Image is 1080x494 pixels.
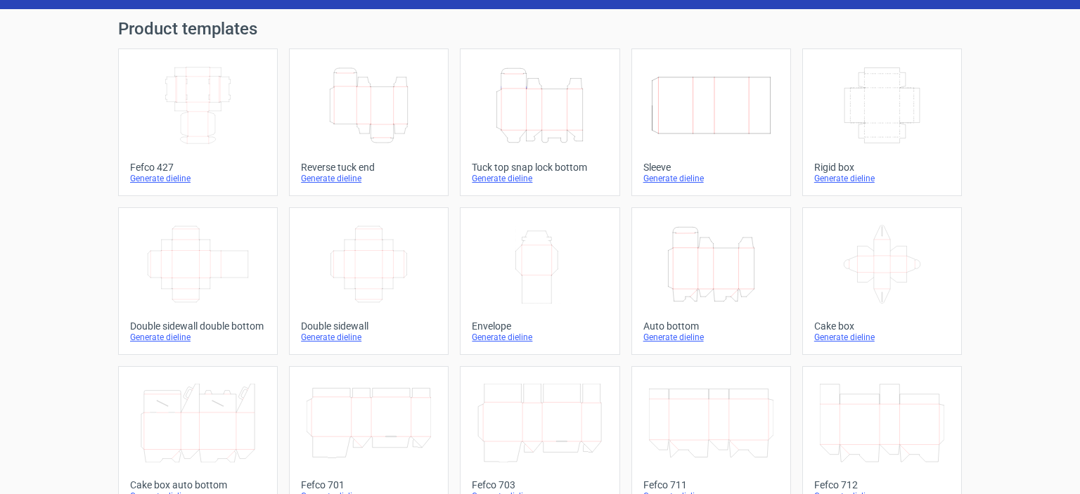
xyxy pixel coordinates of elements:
a: Rigid boxGenerate dieline [802,48,962,196]
div: Envelope [472,320,607,332]
div: Reverse tuck end [301,162,437,173]
div: Fefco 711 [643,479,779,490]
div: Double sidewall double bottom [130,320,266,332]
div: Fefco 703 [472,479,607,490]
div: Generate dieline [814,332,950,343]
div: Tuck top snap lock bottom [472,162,607,173]
div: Rigid box [814,162,950,173]
div: Cake box auto bottom [130,479,266,490]
a: Tuck top snap lock bottomGenerate dieline [460,48,619,196]
div: Cake box [814,320,950,332]
a: EnvelopeGenerate dieline [460,207,619,355]
div: Generate dieline [814,173,950,184]
h1: Product templates [118,20,962,37]
div: Generate dieline [130,332,266,343]
div: Generate dieline [301,173,437,184]
div: Sleeve [643,162,779,173]
a: Cake boxGenerate dieline [802,207,962,355]
div: Auto bottom [643,320,779,332]
a: Double sidewallGenerate dieline [289,207,449,355]
div: Generate dieline [643,173,779,184]
div: Generate dieline [472,332,607,343]
a: Fefco 427Generate dieline [118,48,278,196]
div: Fefco 701 [301,479,437,490]
div: Generate dieline [472,173,607,184]
a: SleeveGenerate dieline [631,48,791,196]
a: Reverse tuck endGenerate dieline [289,48,449,196]
div: Generate dieline [301,332,437,343]
div: Generate dieline [643,332,779,343]
div: Double sidewall [301,320,437,332]
a: Double sidewall double bottomGenerate dieline [118,207,278,355]
div: Fefco 427 [130,162,266,173]
div: Fefco 712 [814,479,950,490]
a: Auto bottomGenerate dieline [631,207,791,355]
div: Generate dieline [130,173,266,184]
